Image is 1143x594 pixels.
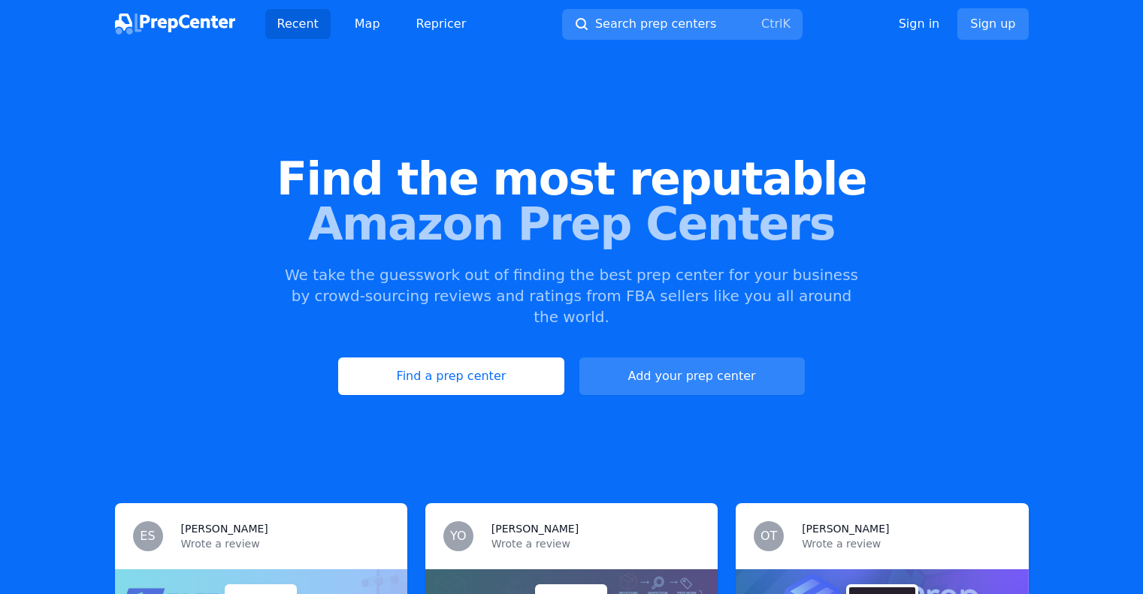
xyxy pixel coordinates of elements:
span: Amazon Prep Centers [24,201,1119,246]
button: Search prep centersCtrlK [562,9,803,40]
p: Wrote a review [802,536,1010,551]
h3: [PERSON_NAME] [802,521,889,536]
img: PrepCenter [115,14,235,35]
a: Repricer [404,9,479,39]
p: Wrote a review [181,536,389,551]
kbd: Ctrl [761,17,782,31]
a: Sign in [899,15,940,33]
a: Add your prep center [579,357,805,395]
a: Find a prep center [338,357,564,395]
h3: [PERSON_NAME] [491,521,579,536]
a: Sign up [957,8,1028,40]
span: ES [140,530,155,542]
kbd: K [782,17,791,31]
a: Map [343,9,392,39]
a: Recent [265,9,331,39]
span: Search prep centers [595,15,716,33]
span: OT [760,530,777,542]
span: YO [450,530,467,542]
p: We take the guesswork out of finding the best prep center for your business by crowd-sourcing rev... [283,264,860,327]
span: Find the most reputable [24,156,1119,201]
p: Wrote a review [491,536,700,551]
h3: [PERSON_NAME] [181,521,268,536]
